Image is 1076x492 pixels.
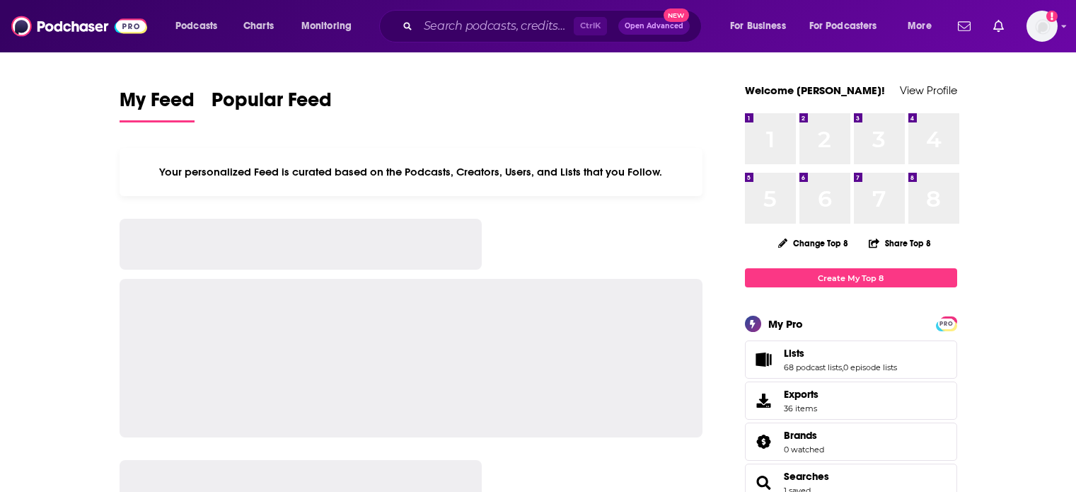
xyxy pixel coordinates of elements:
[745,268,957,287] a: Create My Top 8
[784,347,804,360] span: Lists
[120,88,195,120] span: My Feed
[730,16,786,36] span: For Business
[625,23,683,30] span: Open Advanced
[784,347,897,360] a: Lists
[784,388,818,401] span: Exports
[784,362,842,372] a: 68 podcast lists
[842,362,843,372] span: ,
[243,16,274,36] span: Charts
[908,16,932,36] span: More
[574,17,607,35] span: Ctrl K
[800,15,898,38] button: open menu
[900,84,957,97] a: View Profile
[291,15,370,38] button: open menu
[784,404,818,413] span: 36 items
[768,317,803,331] div: My Pro
[938,318,955,328] a: PRO
[1026,11,1058,42] img: User Profile
[745,382,957,420] a: Exports
[750,391,778,411] span: Exports
[175,16,217,36] span: Podcasts
[301,16,352,36] span: Monitoring
[784,445,824,454] a: 0 watched
[843,362,897,372] a: 0 episode lists
[1026,11,1058,42] button: Show profile menu
[418,15,574,38] input: Search podcasts, credits, & more...
[720,15,804,38] button: open menu
[952,14,976,38] a: Show notifications dropdown
[784,429,817,442] span: Brands
[868,229,932,257] button: Share Top 8
[11,13,147,40] img: Podchaser - Follow, Share and Rate Podcasts
[393,10,715,42] div: Search podcasts, credits, & more...
[784,429,824,442] a: Brands
[120,148,703,196] div: Your personalized Feed is curated based on the Podcasts, Creators, Users, and Lists that you Follow.
[898,15,949,38] button: open menu
[745,341,957,379] span: Lists
[166,15,236,38] button: open menu
[784,470,829,483] a: Searches
[750,350,778,370] a: Lists
[745,84,885,97] a: Welcome [PERSON_NAME]!
[1026,11,1058,42] span: Logged in as NickG
[618,18,690,35] button: Open AdvancedNew
[938,319,955,329] span: PRO
[664,8,689,22] span: New
[1046,11,1058,22] svg: Add a profile image
[809,16,877,36] span: For Podcasters
[234,15,282,38] a: Charts
[120,88,195,122] a: My Feed
[988,14,1010,38] a: Show notifications dropdown
[212,88,332,120] span: Popular Feed
[770,234,857,252] button: Change Top 8
[750,432,778,452] a: Brands
[212,88,332,122] a: Popular Feed
[745,423,957,461] span: Brands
